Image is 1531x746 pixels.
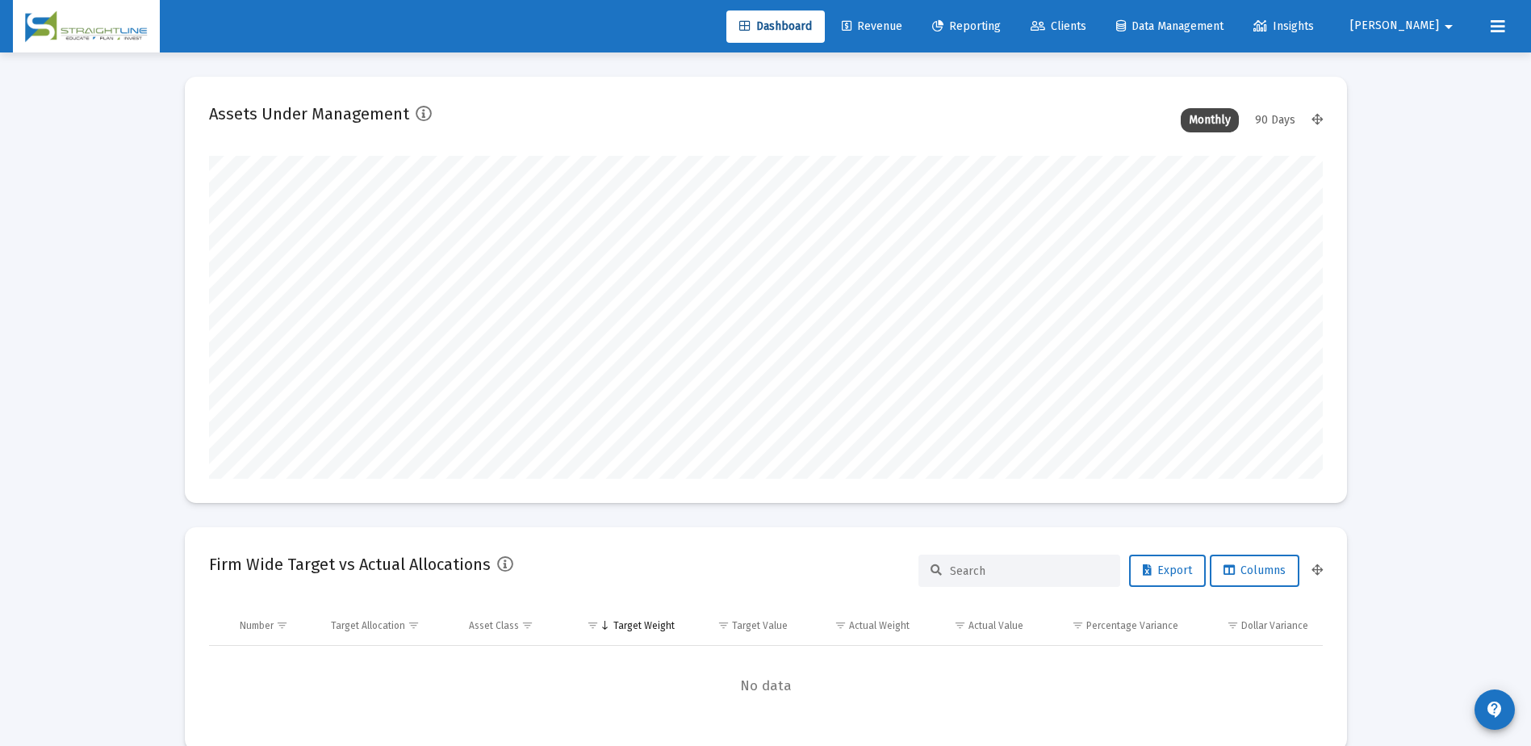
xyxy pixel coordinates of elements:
button: [PERSON_NAME] [1331,10,1478,42]
div: Actual Value [968,619,1023,632]
td: Column Target Value [686,606,800,645]
button: Export [1129,555,1206,587]
span: Export [1143,564,1192,577]
div: Target Allocation [331,619,405,632]
div: Dollar Variance [1241,619,1308,632]
a: Clients [1018,10,1099,43]
span: Show filter options for column 'Target Weight' [587,619,599,631]
span: No data [209,677,1323,695]
div: Asset Class [469,619,519,632]
td: Column Asset Class [458,606,565,645]
span: Show filter options for column 'Target Allocation' [408,619,420,631]
span: Show filter options for column 'Number' [276,619,288,631]
a: Reporting [919,10,1014,43]
td: Column Dollar Variance [1190,606,1322,645]
td: Column Number [228,606,320,645]
td: Column Percentage Variance [1035,606,1190,645]
a: Revenue [829,10,915,43]
h2: Firm Wide Target vs Actual Allocations [209,551,491,577]
div: Percentage Variance [1086,619,1178,632]
td: Column Actual Value [921,606,1035,645]
span: Show filter options for column 'Target Value' [717,619,730,631]
div: Number [240,619,274,632]
div: Target Weight [613,619,675,632]
td: Column Actual Weight [799,606,920,645]
h2: Assets Under Management [209,101,409,127]
div: Actual Weight [849,619,910,632]
span: Insights [1253,19,1314,33]
span: [PERSON_NAME] [1350,19,1439,33]
mat-icon: arrow_drop_down [1439,10,1458,43]
span: Reporting [932,19,1001,33]
span: Show filter options for column 'Actual Value' [954,619,966,631]
mat-icon: contact_support [1485,700,1504,719]
span: Show filter options for column 'Dollar Variance' [1227,619,1239,631]
span: Show filter options for column 'Actual Weight' [835,619,847,631]
div: Monthly [1181,108,1239,132]
div: Target Value [732,619,788,632]
span: Show filter options for column 'Asset Class' [521,619,533,631]
span: Show filter options for column 'Percentage Variance' [1072,619,1084,631]
span: Dashboard [739,19,812,33]
td: Column Target Weight [565,606,686,645]
input: Search [950,564,1108,578]
a: Data Management [1103,10,1236,43]
div: Data grid [209,606,1323,727]
span: Revenue [842,19,902,33]
button: Columns [1210,555,1299,587]
span: Clients [1031,19,1086,33]
td: Column Target Allocation [320,606,458,645]
div: 90 Days [1247,108,1303,132]
img: Dashboard [25,10,148,43]
span: Data Management [1116,19,1224,33]
a: Dashboard [726,10,825,43]
a: Insights [1240,10,1327,43]
span: Columns [1224,564,1286,577]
